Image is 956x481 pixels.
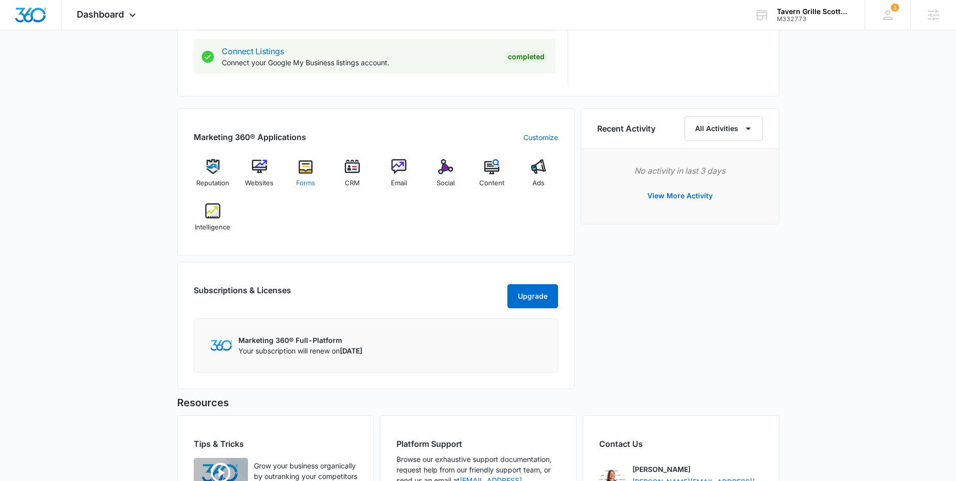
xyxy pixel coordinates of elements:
[194,438,357,450] h2: Tips & Tricks
[222,57,497,68] p: Connect your Google My Business listings account.
[245,178,274,188] span: Websites
[685,116,763,141] button: All Activities
[597,123,655,135] h6: Recent Activity
[238,335,362,345] p: Marketing 360® Full-Platform
[238,345,362,356] p: Your subscription will renew on
[632,464,691,474] p: [PERSON_NAME]
[505,51,548,63] div: Completed
[891,4,899,12] span: 1
[177,395,779,410] h5: Resources
[194,203,232,239] a: Intelligence
[196,178,229,188] span: Reputation
[240,159,279,195] a: Websites
[479,178,504,188] span: Content
[519,159,558,195] a: Ads
[194,284,291,304] h2: Subscriptions & Licenses
[523,132,558,143] a: Customize
[210,340,232,350] img: Marketing 360 Logo
[222,46,284,56] a: Connect Listings
[345,178,360,188] span: CRM
[396,438,560,450] h2: Platform Support
[194,131,306,143] h2: Marketing 360® Applications
[195,222,230,232] span: Intelligence
[532,178,544,188] span: Ads
[296,178,315,188] span: Forms
[777,16,850,23] div: account id
[597,165,763,177] p: No activity in last 3 days
[287,159,325,195] a: Forms
[891,4,899,12] div: notifications count
[777,8,850,16] div: account name
[194,159,232,195] a: Reputation
[391,178,407,188] span: Email
[637,184,723,208] button: View More Activity
[333,159,372,195] a: CRM
[380,159,419,195] a: Email
[473,159,511,195] a: Content
[599,438,763,450] h2: Contact Us
[437,178,455,188] span: Social
[340,346,362,355] span: [DATE]
[77,9,124,20] span: Dashboard
[426,159,465,195] a: Social
[507,284,558,308] button: Upgrade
